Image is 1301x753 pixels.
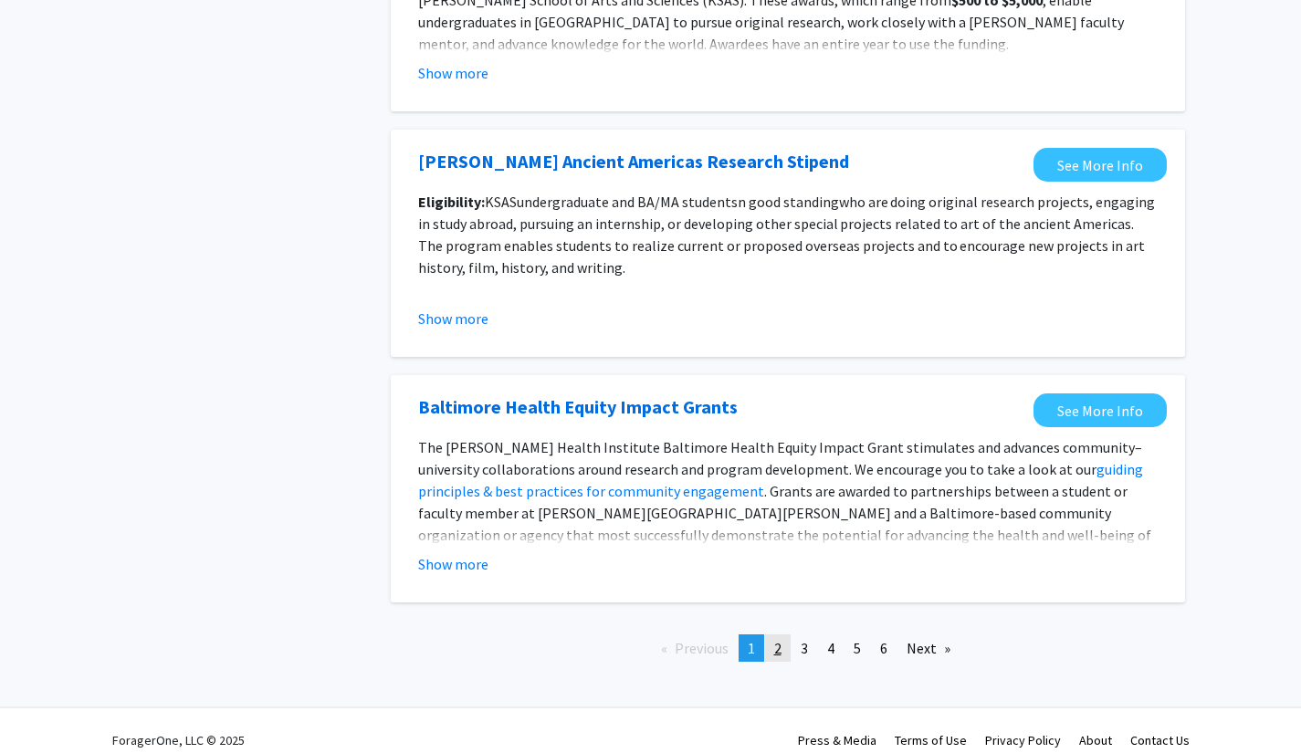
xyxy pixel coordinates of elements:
a: Privacy Policy [985,732,1061,748]
span: undergraduate and BA/MA students [517,193,738,211]
iframe: Chat [14,671,78,739]
a: Contact Us [1130,732,1190,748]
a: Press & Media [798,732,876,748]
span: 6 [880,639,887,657]
span: . Grants are awarded to partnerships between a student or faculty member at [PERSON_NAME][GEOGRAP... [418,482,1151,566]
button: Show more [418,308,488,329]
span: The [PERSON_NAME] Health Institute Baltimore Health Equity Impact Grant stimulates and advances c... [418,438,1142,478]
a: Next page [897,634,960,662]
span: 1 [748,639,755,657]
span: 4 [827,639,834,657]
a: Opens in a new tab [1033,148,1167,182]
a: About [1079,732,1112,748]
span: 5 [854,639,861,657]
strong: Eligibility: [418,193,485,211]
ul: Pagination [391,634,1185,662]
button: Show more [418,553,488,575]
button: Show more [418,62,488,84]
p: KSAS n good standing [418,191,1158,278]
a: Opens in a new tab [418,148,849,175]
span: 2 [774,639,782,657]
span: 3 [801,639,808,657]
a: Terms of Use [895,732,967,748]
a: Opens in a new tab [418,393,738,421]
a: Opens in a new tab [1033,393,1167,427]
span: Previous [675,639,729,657]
